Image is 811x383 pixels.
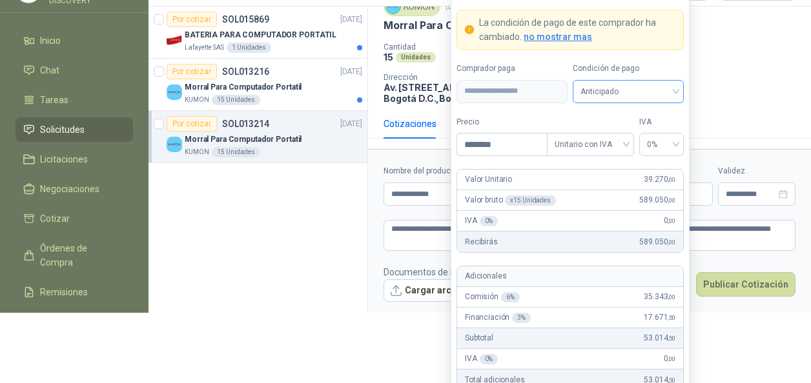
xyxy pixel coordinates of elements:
[15,58,133,83] a: Chat
[15,280,133,304] a: Remisiones
[465,215,498,227] p: IVA
[465,25,474,34] span: exclamation-circle
[465,311,531,324] p: Financiación
[480,354,498,364] div: 0 %
[15,309,133,334] a: Configuración
[185,95,209,105] p: KUMON
[644,291,675,303] span: 35.343
[15,28,133,53] a: Inicio
[664,353,675,365] span: 0
[185,81,302,93] p: Morral Para Computador Portatil
[384,19,548,32] p: Morral Para Computador Portatil
[647,135,676,154] span: 0%
[40,63,59,77] span: Chat
[465,173,512,186] p: Valor Unitario
[227,43,271,53] div: 1 Unidades
[644,311,675,324] span: 17.671
[340,66,362,78] p: [DATE]
[222,119,269,128] p: SOL013214
[40,34,61,48] span: Inicio
[185,29,336,41] p: BATERIA PARA COMPUTADOR PORTATIL
[167,116,217,132] div: Por cotizar
[479,15,675,44] p: La condición de pago de este comprador ha cambiado.
[167,64,217,79] div: Por cotizar
[668,335,675,342] span: ,50
[212,147,260,157] div: 15 Unidades
[15,236,133,275] a: Órdenes de Compra
[149,111,367,163] a: Por cotizarSOL013214[DATE] Company LogoMorral Para Computador PortatilKUMON15 Unidades
[40,182,99,196] span: Negociaciones
[222,67,269,76] p: SOL013216
[465,194,556,206] p: Valor bruto
[396,52,436,63] div: Unidades
[212,95,260,105] div: 15 Unidades
[40,211,70,226] span: Cotizar
[524,32,592,42] span: no mostrar mas
[40,152,88,166] span: Licitaciones
[718,165,796,177] label: Validez
[639,116,684,128] label: IVA
[167,84,182,100] img: Company Logo
[40,93,68,107] span: Tareas
[668,239,675,246] span: ,00
[40,241,121,270] span: Órdenes de Compra
[384,73,500,82] p: Dirección
[505,195,555,206] div: x 15 Unidades
[15,147,133,172] a: Licitaciones
[15,88,133,112] a: Tareas
[167,12,217,27] div: Por cotizar
[446,1,471,13] p: [DATE]
[185,147,209,157] p: KUMON
[668,217,675,224] span: ,00
[668,293,675,300] span: ,00
[15,117,133,142] a: Solicitudes
[340,14,362,26] p: [DATE]
[340,118,362,130] p: [DATE]
[384,117,436,131] div: Cotizaciones
[167,32,182,48] img: Company Logo
[465,236,498,248] p: Recibirás
[512,313,531,323] div: 3 %
[644,332,675,344] span: 53.014
[384,165,533,177] label: Nombre del producto
[696,272,796,297] button: Publicar Cotización
[384,52,393,63] p: 15
[149,59,367,111] a: Por cotizarSOL013216[DATE] Company LogoMorral Para Computador PortatilKUMON15 Unidades
[15,177,133,201] a: Negociaciones
[644,173,675,186] span: 39.270
[580,82,676,101] span: Anticipado
[384,43,528,52] p: Cantidad
[664,215,675,227] span: 0
[501,292,520,302] div: 6 %
[167,137,182,152] img: Company Logo
[465,270,506,282] p: Adicionales
[40,285,88,299] span: Remisiones
[668,176,675,183] span: ,00
[384,279,477,302] button: Cargar archivo
[15,206,133,231] a: Cotizar
[668,314,675,321] span: ,50
[668,197,675,204] span: ,00
[639,236,675,248] span: 589.050
[384,265,495,279] p: Documentos de Referencia
[185,43,224,53] p: Lafayette SAS
[384,82,500,104] p: Av. [STREET_ADDRESS] Bogotá D.C. , Bogotá D.C.
[555,135,626,154] span: Unitario con IVA
[480,216,498,226] div: 0 %
[222,15,269,24] p: SOL015869
[465,332,493,344] p: Subtotal
[465,353,498,365] p: IVA
[40,123,85,137] span: Solicitudes
[465,291,520,303] p: Comisión
[149,6,367,59] a: Por cotizarSOL015869[DATE] Company LogoBATERIA PARA COMPUTADOR PORTATILLafayette SAS1 Unidades
[457,116,547,128] label: Precio
[668,355,675,362] span: ,00
[573,63,684,75] label: Condición de pago
[639,194,675,206] span: 589.050
[457,63,568,75] label: Comprador paga
[185,133,302,146] p: Morral Para Computador Portatil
